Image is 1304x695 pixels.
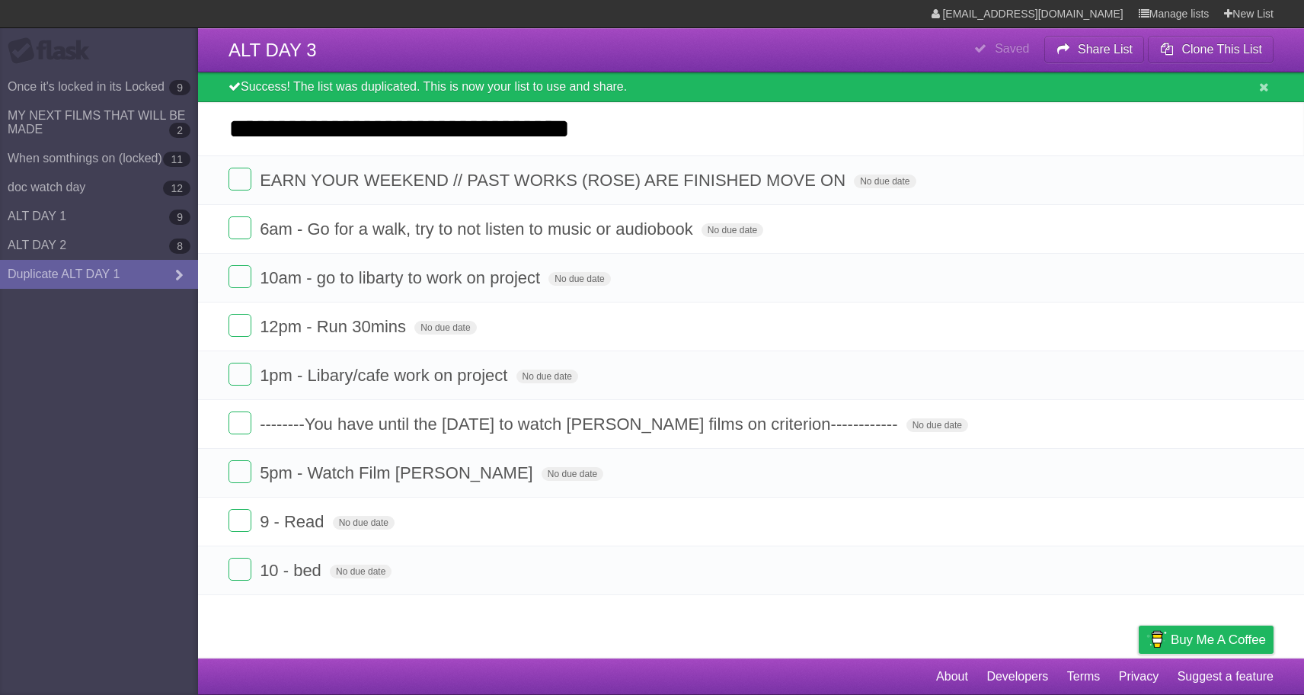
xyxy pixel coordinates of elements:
b: 9 [169,80,190,95]
span: 10am - go to libarty to work on project [260,268,544,287]
label: Done [229,460,251,483]
span: --------You have until the [DATE] to watch [PERSON_NAME] films on criterion------------ [260,415,901,434]
span: No due date [333,516,395,530]
label: Done [229,216,251,239]
div: Flask [8,37,99,65]
span: 5pm - Watch Film [PERSON_NAME] [260,463,537,482]
label: Done [229,412,251,434]
b: Saved [995,42,1029,55]
span: No due date [414,321,476,335]
a: About [936,662,968,691]
span: Buy me a coffee [1171,626,1266,653]
b: 8 [169,239,190,254]
button: Share List [1044,36,1145,63]
label: Done [229,509,251,532]
span: No due date [542,467,603,481]
a: Suggest a feature [1178,662,1274,691]
span: No due date [516,370,578,383]
b: 12 [163,181,190,196]
span: No due date [548,272,610,286]
span: No due date [906,418,968,432]
label: Done [229,558,251,581]
span: No due date [854,175,916,188]
b: 2 [169,123,190,138]
span: 10 - bed [260,561,325,580]
label: Done [229,314,251,337]
img: Buy me a coffee [1146,626,1167,652]
a: Developers [986,662,1048,691]
div: Success! The list was duplicated. This is now your list to use and share. [198,72,1304,102]
label: Done [229,363,251,386]
b: Share List [1078,43,1133,56]
span: No due date [330,565,392,578]
span: 12pm - Run 30mins [260,317,410,336]
span: EARN YOUR WEEKEND // PAST WORKS (ROSE) ARE FINISHED MOVE ON [260,171,849,190]
label: Done [229,168,251,191]
a: Terms [1067,662,1101,691]
span: ALT DAY 3 [229,40,317,60]
span: 1pm - Libary/cafe work on project [260,366,511,385]
label: Done [229,265,251,288]
b: 9 [169,210,190,225]
span: 6am - Go for a walk, try to not listen to music or audiobook [260,219,697,239]
span: 9 - Read [260,512,328,531]
a: Buy me a coffee [1139,626,1274,654]
a: Privacy [1119,662,1159,691]
button: Clone This List [1148,36,1274,63]
b: Clone This List [1181,43,1262,56]
span: No due date [702,223,763,237]
b: 11 [163,152,190,167]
